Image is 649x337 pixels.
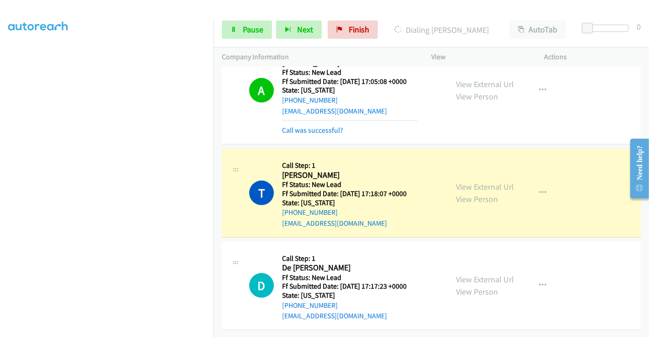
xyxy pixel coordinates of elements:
h5: Ff Submitted Date: [DATE] 17:05:08 +0000 [282,77,418,86]
a: Call was successful? [282,126,343,135]
h2: [PERSON_NAME] [282,170,407,181]
div: Delay between calls (in seconds) [586,25,628,32]
a: View Person [456,91,498,102]
span: Pause [243,24,263,35]
p: View [431,52,528,62]
h5: State: [US_STATE] [282,198,407,207]
a: View External Url [456,274,514,285]
a: View Person [456,286,498,297]
button: Next [276,21,322,39]
a: [PHONE_NUMBER] [282,301,338,310]
a: [PHONE_NUMBER] [282,208,338,217]
span: Finish [349,24,369,35]
p: Dialing [PERSON_NAME] [390,24,493,36]
h1: D [249,273,274,298]
p: Company Information [222,52,415,62]
a: View External Url [456,79,514,89]
a: View Person [456,194,498,204]
a: [EMAIL_ADDRESS][DOMAIN_NAME] [282,311,387,320]
a: [EMAIL_ADDRESS][DOMAIN_NAME] [282,107,387,115]
h5: State: [US_STATE] [282,86,418,95]
a: [PHONE_NUMBER] [282,96,338,104]
h5: Ff Status: New Lead [282,180,407,189]
h5: Ff Status: New Lead [282,273,407,282]
h5: Call Step: 1 [282,254,407,263]
button: AutoTab [509,21,566,39]
div: 0 [637,21,641,33]
h2: De [PERSON_NAME] [282,263,407,273]
h5: Ff Submitted Date: [DATE] 17:17:23 +0000 [282,282,407,291]
a: Finish [328,21,378,39]
a: [EMAIL_ADDRESS][DOMAIN_NAME] [282,219,387,228]
iframe: Resource Center [623,132,649,205]
a: View External Url [456,181,514,192]
h5: Call Step: 1 [282,161,407,170]
h5: Ff Status: New Lead [282,68,418,77]
h5: State: [US_STATE] [282,291,407,300]
h1: A [249,78,274,103]
h1: T [249,181,274,205]
p: Actions [544,52,641,62]
a: Pause [222,21,272,39]
span: Next [297,24,313,35]
h5: Ff Submitted Date: [DATE] 17:18:07 +0000 [282,189,407,198]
